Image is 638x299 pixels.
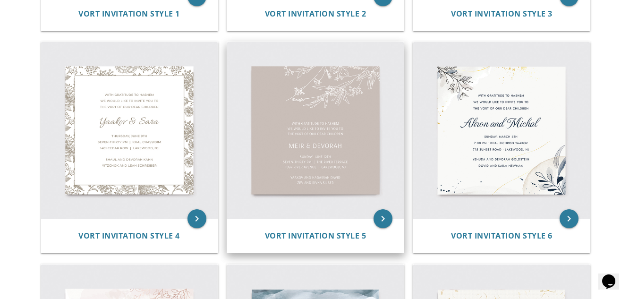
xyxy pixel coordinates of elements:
a: Vort Invitation Style 6 [451,231,553,240]
span: Vort Invitation Style 3 [451,9,553,19]
a: Vort Invitation Style 2 [265,9,366,18]
span: Vort Invitation Style 5 [265,231,366,241]
img: Vort Invitation Style 6 [413,42,590,219]
a: Vort Invitation Style 1 [78,9,180,18]
a: keyboard_arrow_right [374,209,392,228]
span: Vort Invitation Style 2 [265,9,366,19]
iframe: chat widget [598,261,629,290]
span: Vort Invitation Style 6 [451,231,553,241]
span: Vort Invitation Style 4 [78,231,180,241]
span: Vort Invitation Style 1 [78,9,180,19]
a: Vort Invitation Style 4 [78,231,180,240]
img: Vort Invitation Style 4 [41,42,218,219]
a: Vort Invitation Style 5 [265,231,366,240]
a: keyboard_arrow_right [187,209,206,228]
img: Vort Invitation Style 5 [227,42,404,219]
a: keyboard_arrow_right [560,209,578,228]
a: Vort Invitation Style 3 [451,9,553,18]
